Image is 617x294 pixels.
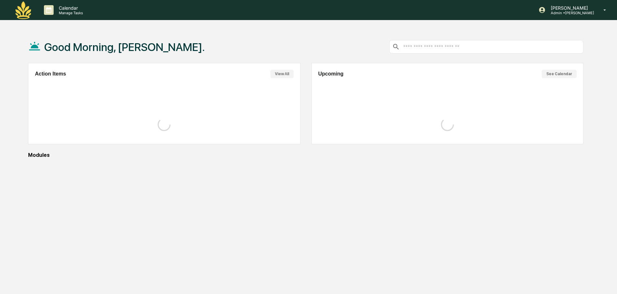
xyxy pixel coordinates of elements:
h1: Good Morning, [PERSON_NAME]. [44,41,205,54]
h2: Action Items [35,71,66,77]
p: Manage Tasks [54,11,86,15]
p: [PERSON_NAME] [546,5,594,11]
p: Admin • [PERSON_NAME] [546,11,594,15]
div: Modules [28,152,583,158]
button: View All [270,70,294,78]
button: See Calendar [542,70,577,78]
h2: Upcoming [318,71,343,77]
img: logo [16,1,31,19]
p: Calendar [54,5,86,11]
